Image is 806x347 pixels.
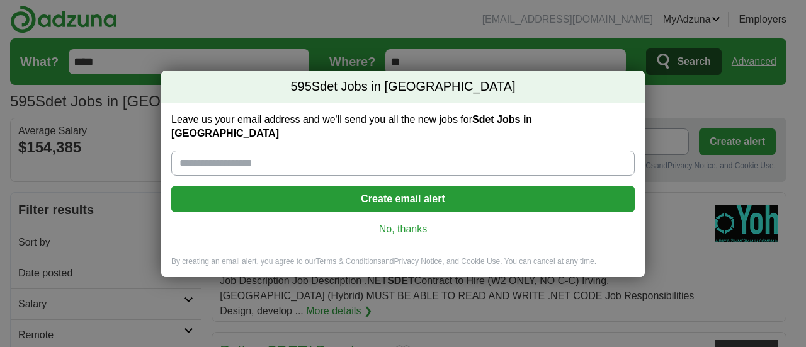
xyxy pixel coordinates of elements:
label: Leave us your email address and we'll send you all the new jobs for [171,113,635,140]
a: Terms & Conditions [315,257,381,266]
button: Create email alert [171,186,635,212]
span: 595 [290,78,311,96]
div: By creating an email alert, you agree to our and , and Cookie Use. You can cancel at any time. [161,256,645,277]
a: Privacy Notice [394,257,443,266]
a: No, thanks [181,222,625,236]
h2: Sdet Jobs in [GEOGRAPHIC_DATA] [161,71,645,103]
